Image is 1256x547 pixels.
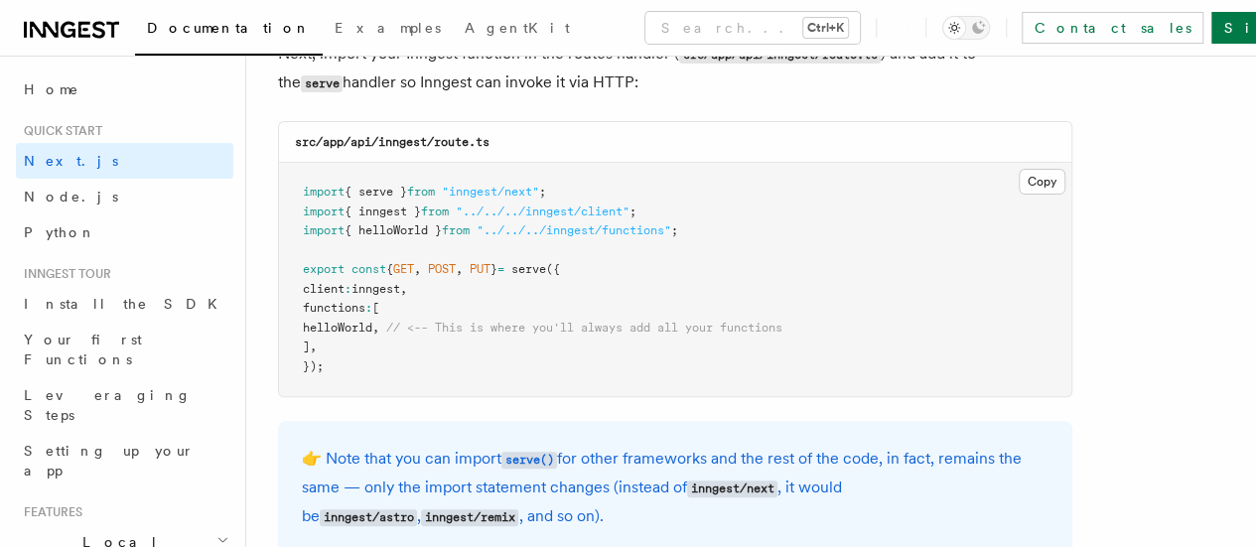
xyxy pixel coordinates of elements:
button: Search...Ctrl+K [645,12,860,44]
span: from [407,185,435,199]
span: ; [629,205,636,218]
span: functions [303,301,365,315]
a: Home [16,71,233,107]
span: GET [393,262,414,276]
span: // <-- This is where you'll always add all your functions [386,321,782,335]
span: "../../../inngest/client" [456,205,629,218]
span: Inngest tour [16,266,111,282]
span: const [351,262,386,276]
a: Examples [323,6,453,54]
button: Toggle dark mode [942,16,990,40]
p: 👉 Note that you can import for other frameworks and the rest of the code, in fact, remains the sa... [302,445,1048,531]
span: Quick start [16,123,102,139]
span: export [303,262,345,276]
span: , [456,262,463,276]
kbd: Ctrl+K [803,18,848,38]
a: Your first Functions [16,322,233,377]
span: Next.js [24,153,118,169]
a: serve() [501,449,557,468]
span: Node.js [24,189,118,205]
a: Contact sales [1022,12,1203,44]
span: Install the SDK [24,296,229,312]
button: Copy [1019,169,1065,195]
span: "../../../inngest/functions" [477,223,671,237]
span: inngest [351,282,400,296]
span: PUT [470,262,490,276]
span: }); [303,359,324,373]
span: Leveraging Steps [24,387,192,423]
code: src/app/api/inngest/route.ts [295,135,489,149]
a: Install the SDK [16,286,233,322]
span: ({ [546,262,560,276]
span: : [345,282,351,296]
span: client [303,282,345,296]
code: inngest/astro [320,509,417,526]
span: } [490,262,497,276]
span: { helloWorld } [345,223,442,237]
span: ; [539,185,546,199]
a: Next.js [16,143,233,179]
span: , [372,321,379,335]
span: { [386,262,393,276]
span: helloWorld [303,321,372,335]
a: Setting up your app [16,433,233,488]
span: from [442,223,470,237]
a: Python [16,214,233,250]
span: import [303,223,345,237]
span: Home [24,79,79,99]
span: ] [303,340,310,353]
a: AgentKit [453,6,582,54]
a: Leveraging Steps [16,377,233,433]
span: from [421,205,449,218]
code: serve() [501,452,557,469]
p: Next, import your Inngest function in the routes handler ( ) and add it to the handler so Inngest... [278,40,1072,97]
span: serve [511,262,546,276]
span: ; [671,223,678,237]
span: Python [24,224,96,240]
span: Examples [335,20,441,36]
span: : [365,301,372,315]
span: Setting up your app [24,443,195,479]
code: serve [301,75,343,92]
span: "inngest/next" [442,185,539,199]
span: Features [16,504,82,520]
span: Documentation [147,20,311,36]
span: { inngest } [345,205,421,218]
span: POST [428,262,456,276]
a: Documentation [135,6,323,56]
span: , [310,340,317,353]
span: [ [372,301,379,315]
code: inngest/remix [421,509,518,526]
a: Node.js [16,179,233,214]
span: , [414,262,421,276]
span: import [303,205,345,218]
span: Your first Functions [24,332,142,367]
span: = [497,262,504,276]
span: AgentKit [465,20,570,36]
code: inngest/next [687,480,777,497]
span: import [303,185,345,199]
span: { serve } [345,185,407,199]
span: , [400,282,407,296]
